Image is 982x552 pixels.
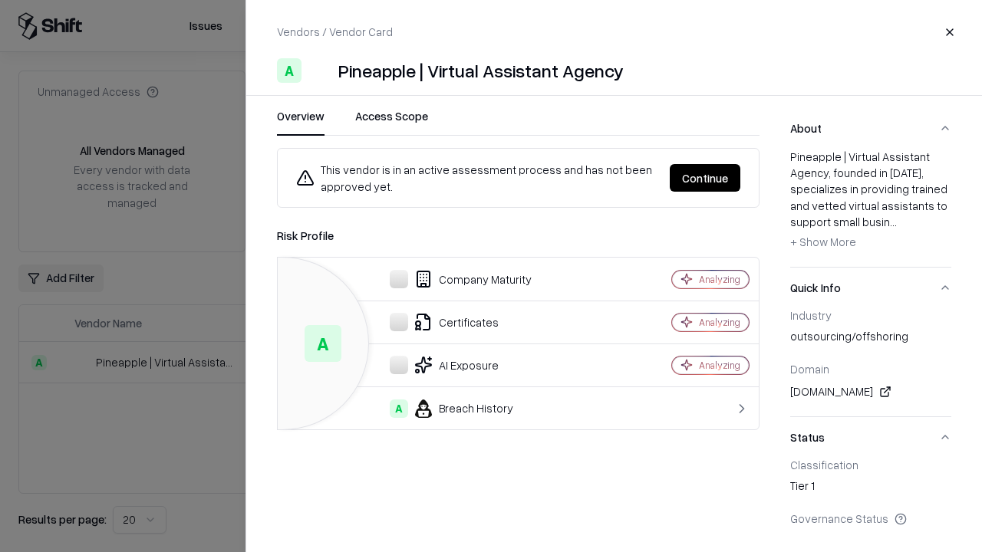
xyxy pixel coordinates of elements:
button: + Show More [790,230,856,255]
div: A [390,399,408,418]
div: Tier 1 [790,478,951,499]
div: Analyzing [699,273,740,286]
button: Overview [277,108,325,136]
div: Governance Status [790,511,951,525]
div: Pineapple | Virtual Assistant Agency [338,58,624,83]
div: About [790,149,951,267]
div: A [305,325,341,362]
button: Access Scope [355,108,428,136]
div: Analyzing [699,316,740,329]
div: [DOMAIN_NAME] [790,383,951,401]
div: AI Exposure [290,356,618,374]
button: Quick Info [790,268,951,308]
div: Pineapple | Virtual Assistant Agency, founded in [DATE], specializes in providing trained and vet... [790,149,951,255]
span: + Show More [790,235,856,248]
div: Classification [790,458,951,472]
button: Continue [670,164,740,192]
button: About [790,108,951,149]
div: A [277,58,302,83]
div: outsourcing/offshoring [790,328,951,350]
div: Analyzing [699,359,740,372]
span: ... [890,215,897,228]
div: Breach History [290,399,618,418]
div: Quick Info [790,308,951,416]
div: Company Maturity [290,270,618,288]
img: Pineapple | Virtual Assistant Agency [308,58,332,83]
div: Domain [790,362,951,376]
div: Certificates [290,313,618,331]
div: Industry [790,308,951,322]
button: Status [790,417,951,458]
p: Vendors / Vendor Card [277,24,393,40]
div: This vendor is in an active assessment process and has not been approved yet. [296,161,657,195]
div: Risk Profile [277,226,760,245]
